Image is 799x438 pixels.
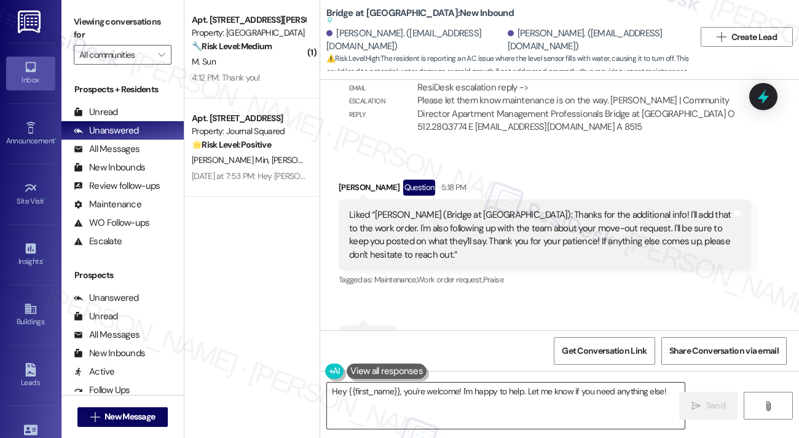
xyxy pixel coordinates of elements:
div: ResiDesk escalation reply -> Please let them know maintenance is on the way. [PERSON_NAME] | Comm... [417,81,734,133]
div: Email escalation reply [349,82,397,121]
strong: 🔧 Risk Level: Medium [192,41,272,52]
i:  [158,50,165,60]
div: Prospects [61,269,184,282]
span: Work order request , [417,274,483,285]
div: Unread [74,310,118,323]
span: Maintenance , [374,274,417,285]
a: Inbox [6,57,55,90]
div: 4:12 PM: Thank you! [192,72,261,83]
a: Leads [6,359,55,392]
label: Viewing conversations for [74,12,171,45]
span: Get Conversation Link [562,344,647,357]
span: : The resident is reporting an AC issue where the level sensor fills with water, causing it to tu... [326,52,695,79]
span: M. Sun [192,56,216,67]
div: Unread [74,106,118,119]
div: Apt. [STREET_ADDRESS] [192,112,305,125]
div: All Messages [74,143,140,156]
span: New Message [104,410,155,423]
div: Property: Journal Squared [192,125,305,138]
div: 5:18 PM [438,181,466,194]
span: Share Conversation via email [669,344,779,357]
div: Active [74,365,115,378]
div: New Inbounds [74,347,145,360]
button: Create Lead [701,27,793,47]
i:  [717,32,726,42]
button: New Message [77,407,168,427]
span: Send [706,399,725,412]
a: Site Visit • [6,178,55,211]
i:  [90,412,100,422]
textarea: Hey {{first_name}}, you're welcome! I'm happy to help. Let me know if you need anything else! [327,383,685,429]
div: All Messages [74,328,140,341]
i:  [763,401,773,411]
span: • [55,135,57,143]
div: Tagged as: [339,271,751,289]
input: All communities [79,45,152,65]
div: Property: [GEOGRAPHIC_DATA] [192,26,305,39]
div: Escalate [74,235,122,248]
img: ResiDesk Logo [18,10,43,33]
a: Insights • [6,238,55,271]
span: [PERSON_NAME] Min [192,154,272,165]
strong: 🌟 Risk Level: Positive [192,139,271,150]
strong: ⚠️ Risk Level: High [326,54,379,63]
span: • [44,195,46,204]
span: Praise [483,274,503,285]
button: Share Conversation via email [661,337,787,365]
div: WO Follow-ups [74,217,149,229]
div: Question [403,180,436,195]
div: Apt. [STREET_ADDRESS][PERSON_NAME] [192,14,305,26]
div: Review follow-ups [74,180,160,193]
div: Unanswered [74,124,139,137]
div: New Inbounds [74,161,145,174]
button: Get Conversation Link [554,337,655,365]
div: Follow Ups [74,384,130,397]
div: Maintenance [74,198,141,211]
div: [PERSON_NAME]. ([EMAIL_ADDRESS][DOMAIN_NAME]) [326,27,505,54]
b: Bridge at [GEOGRAPHIC_DATA]: New Inbound [326,7,514,27]
span: [PERSON_NAME] [272,154,333,165]
a: Buildings [6,298,55,332]
button: Send [679,392,738,420]
span: Create Lead [731,31,777,44]
i:  [691,401,701,411]
div: [PERSON_NAME] [339,180,751,199]
div: Prospects + Residents [61,83,184,96]
div: [PERSON_NAME]. ([EMAIL_ADDRESS][DOMAIN_NAME]) [508,27,686,54]
div: Liked “[PERSON_NAME] (Bridge at [GEOGRAPHIC_DATA]): Thanks for the additional info! I'll add that... [349,209,731,261]
div: Unanswered [74,292,139,305]
span: • [42,255,44,264]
